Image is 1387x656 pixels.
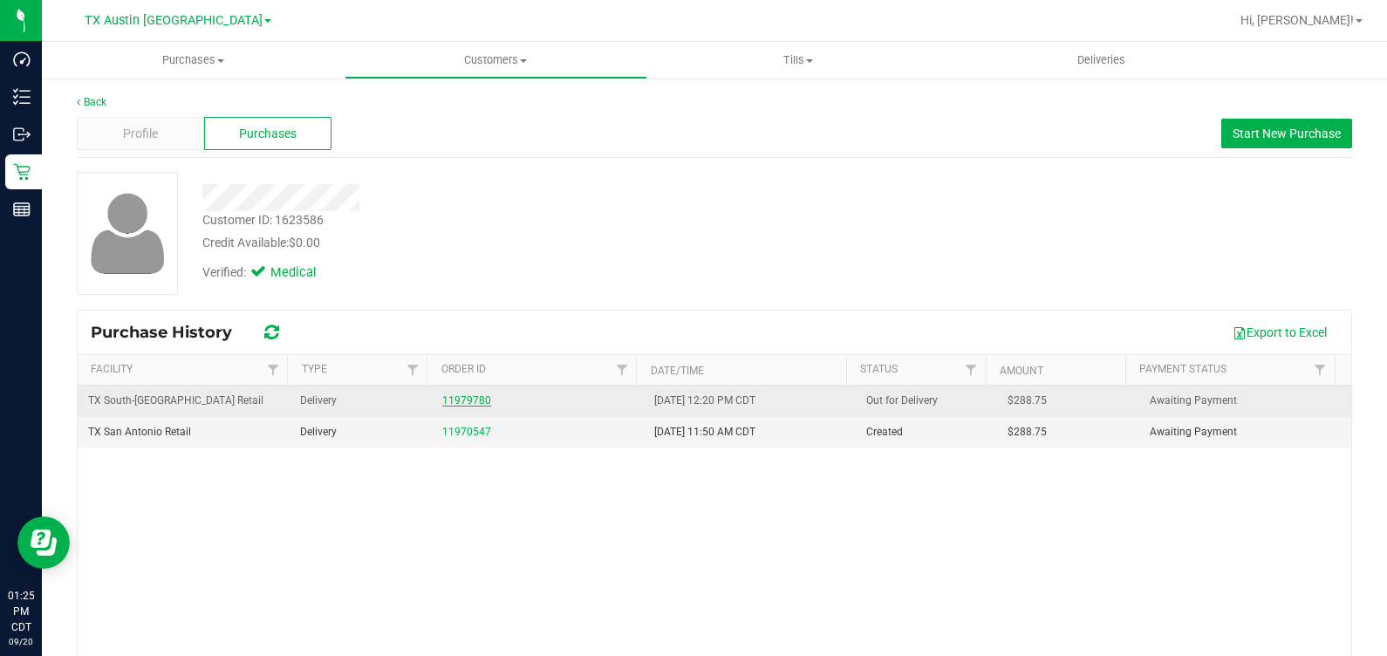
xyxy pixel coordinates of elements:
span: Start New Purchase [1233,126,1341,140]
span: Awaiting Payment [1150,393,1237,409]
span: Purchase History [91,323,249,342]
span: Purchases [239,125,297,143]
a: Deliveries [950,42,1253,79]
a: Filter [1306,355,1335,385]
div: Customer ID: 1623586 [202,211,324,229]
img: user-icon.png [82,188,174,278]
a: Date/Time [651,365,704,377]
div: Verified: [202,263,340,283]
button: Start New Purchase [1221,119,1352,148]
div: Credit Available: [202,234,827,252]
a: 11970547 [442,426,491,438]
a: Order ID [441,363,486,375]
span: TX South-[GEOGRAPHIC_DATA] Retail [88,393,263,409]
a: Customers [345,42,647,79]
inline-svg: Retail [13,163,31,181]
a: Type [302,363,327,375]
span: Purchases [42,52,345,68]
inline-svg: Outbound [13,126,31,143]
a: Filter [258,355,287,385]
a: 11979780 [442,394,491,407]
a: Filter [398,355,427,385]
a: Purchases [42,42,345,79]
span: Deliveries [1054,52,1149,68]
iframe: Resource center [17,516,70,569]
span: TX San Antonio Retail [88,424,191,441]
inline-svg: Reports [13,201,31,218]
span: $288.75 [1008,424,1047,441]
p: 01:25 PM CDT [8,588,34,635]
inline-svg: Inventory [13,88,31,106]
span: Out for Delivery [866,393,938,409]
span: TX Austin [GEOGRAPHIC_DATA] [85,13,263,28]
span: Delivery [300,393,337,409]
span: Customers [345,52,646,68]
span: $0.00 [289,236,320,249]
span: [DATE] 11:50 AM CDT [654,424,755,441]
a: Status [860,363,898,375]
a: Facility [91,363,133,375]
inline-svg: Dashboard [13,51,31,68]
p: 09/20 [8,635,34,648]
span: Awaiting Payment [1150,424,1237,441]
span: Tills [648,52,949,68]
a: Payment Status [1139,363,1226,375]
a: Tills [647,42,950,79]
a: Amount [1000,365,1043,377]
span: Medical [270,263,340,283]
a: Filter [957,355,986,385]
button: Export to Excel [1221,318,1338,347]
a: Back [77,96,106,108]
span: Hi, [PERSON_NAME]! [1240,13,1354,27]
a: Filter [607,355,636,385]
span: Profile [123,125,158,143]
span: Created [866,424,903,441]
span: $288.75 [1008,393,1047,409]
span: [DATE] 12:20 PM CDT [654,393,755,409]
span: Delivery [300,424,337,441]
